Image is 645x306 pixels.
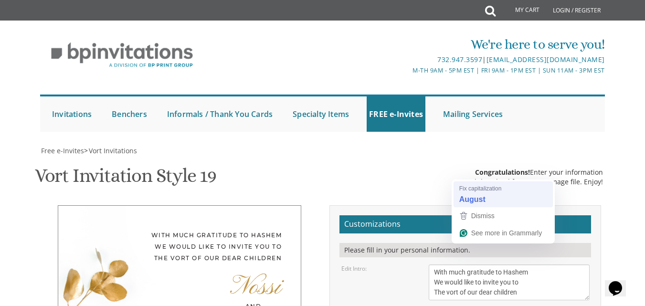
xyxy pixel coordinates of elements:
a: Informals / Thank You Cards [165,96,275,132]
iframe: chat widget [605,268,635,296]
a: Specialty Items [290,96,351,132]
a: [EMAIL_ADDRESS][DOMAIN_NAME] [486,55,605,64]
a: Vort Invitations [88,146,137,155]
div: Please fill in your personal information. [339,243,591,257]
img: BP Invitation Loft [40,35,204,75]
a: My Cart [495,1,546,20]
div: Nossi [77,274,282,301]
a: Invitations [50,96,94,132]
span: Free e-Invites [41,146,84,155]
span: Vort Invitations [89,146,137,155]
h1: Vort Invitation Style 19 [35,165,216,193]
div: M-Th 9am - 5pm EST | Fri 9am - 1pm EST | Sun 11am - 3pm EST [229,65,605,75]
span: > [84,146,137,155]
h2: Customizations [339,215,591,233]
span: Congratulations! [475,168,530,177]
div: With much gratitude to Hashem We would like to invite you to The vort of our dear children [77,230,282,264]
a: Mailing Services [441,96,505,132]
a: Free e-Invites [40,146,84,155]
div: We're here to serve you! [229,35,605,54]
div: Enter your information [464,168,603,177]
div: and download free PDF or Image file. Enjoy! [464,177,603,187]
a: 732.947.3597 [437,55,482,64]
a: FREE e-Invites [367,96,425,132]
div: | [229,54,605,65]
label: Edit Intro: [341,264,367,273]
textarea: With much gratitude to Hashem We would like to invite you to The vort of our dear children [429,264,589,300]
a: Benchers [109,96,149,132]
